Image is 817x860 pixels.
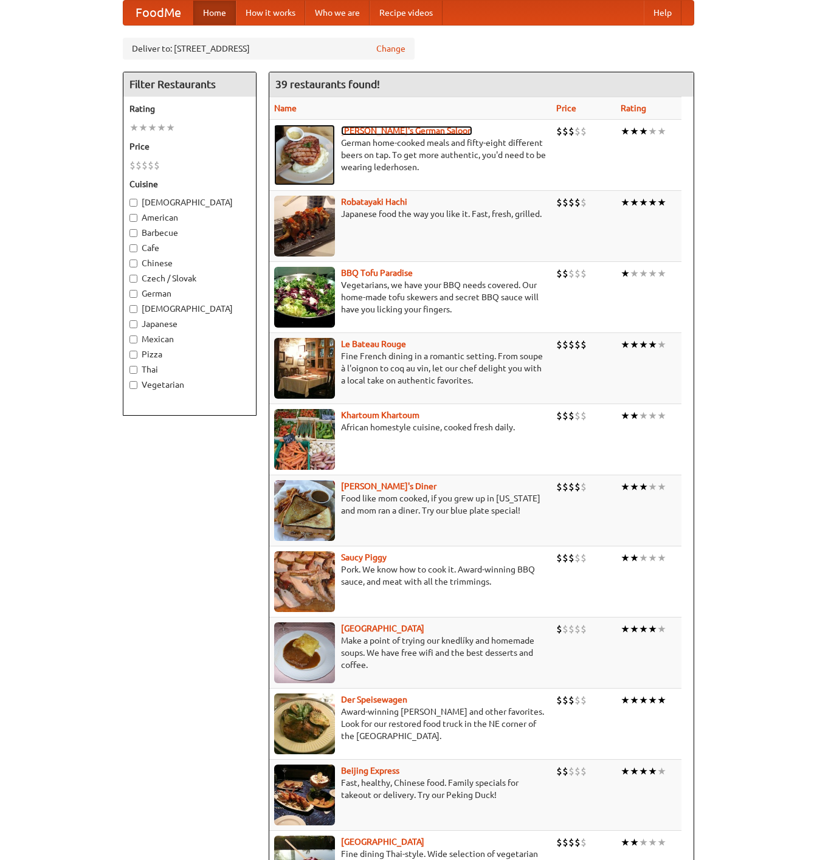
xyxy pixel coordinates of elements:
li: ★ [630,480,639,494]
b: [PERSON_NAME]'s Diner [341,481,436,491]
a: Recipe videos [370,1,443,25]
li: ★ [657,196,666,209]
li: ★ [630,125,639,138]
li: $ [581,338,587,351]
li: $ [574,765,581,778]
li: $ [556,196,562,209]
a: How it works [236,1,305,25]
li: ★ [657,338,666,351]
input: German [129,290,137,298]
a: [GEOGRAPHIC_DATA] [341,837,424,847]
input: Barbecue [129,229,137,237]
li: $ [562,267,568,280]
img: khartoum.jpg [274,409,335,470]
li: ★ [621,338,630,351]
p: Food like mom cooked, if you grew up in [US_STATE] and mom ran a diner. Try our blue plate special! [274,492,546,517]
a: Change [376,43,405,55]
h5: Rating [129,103,250,115]
li: $ [562,551,568,565]
label: Pizza [129,348,250,360]
li: $ [556,836,562,849]
input: [DEMOGRAPHIC_DATA] [129,199,137,207]
li: ★ [648,693,657,707]
li: ★ [648,196,657,209]
li: ★ [621,480,630,494]
li: $ [581,480,587,494]
li: $ [562,338,568,351]
img: speisewagen.jpg [274,693,335,754]
li: $ [568,480,574,494]
li: ★ [630,693,639,707]
li: ★ [657,125,666,138]
li: ★ [630,765,639,778]
li: ★ [639,622,648,636]
li: $ [581,196,587,209]
li: $ [148,159,154,172]
a: Price [556,103,576,113]
label: [DEMOGRAPHIC_DATA] [129,303,250,315]
label: Cafe [129,242,250,254]
li: $ [574,551,581,565]
img: bateaurouge.jpg [274,338,335,399]
p: Make a point of trying our knedlíky and homemade soups. We have free wifi and the best desserts a... [274,635,546,671]
li: ★ [648,551,657,565]
li: $ [556,622,562,636]
p: African homestyle cuisine, cooked fresh daily. [274,421,546,433]
li: $ [581,622,587,636]
li: ★ [630,196,639,209]
li: $ [562,765,568,778]
b: Der Speisewagen [341,695,407,704]
input: Vegetarian [129,381,137,389]
label: Chinese [129,257,250,269]
b: Le Bateau Rouge [341,339,406,349]
b: Khartoum Khartoum [341,410,419,420]
li: ★ [657,480,666,494]
a: Beijing Express [341,766,399,776]
li: $ [574,267,581,280]
li: $ [556,338,562,351]
a: Who we are [305,1,370,25]
li: ★ [648,765,657,778]
li: $ [581,765,587,778]
li: ★ [639,551,648,565]
li: ★ [639,125,648,138]
li: $ [574,196,581,209]
li: ★ [639,196,648,209]
li: ★ [630,338,639,351]
li: ★ [621,622,630,636]
label: Japanese [129,318,250,330]
a: Home [193,1,236,25]
li: $ [581,125,587,138]
li: ★ [621,765,630,778]
li: $ [562,693,568,707]
input: Chinese [129,260,137,267]
li: $ [574,480,581,494]
a: Help [644,1,681,25]
li: ★ [639,267,648,280]
li: $ [581,551,587,565]
div: Deliver to: [STREET_ADDRESS] [123,38,415,60]
li: ★ [148,121,157,134]
b: BBQ Tofu Paradise [341,268,413,278]
li: $ [568,622,574,636]
label: Vegetarian [129,379,250,391]
a: [GEOGRAPHIC_DATA] [341,624,424,633]
a: Name [274,103,297,113]
input: Czech / Slovak [129,275,137,283]
input: Cafe [129,244,137,252]
label: American [129,212,250,224]
img: tofuparadise.jpg [274,267,335,328]
li: ★ [657,836,666,849]
li: $ [556,765,562,778]
li: $ [574,836,581,849]
img: czechpoint.jpg [274,622,335,683]
label: Czech / Slovak [129,272,250,284]
h5: Cuisine [129,178,250,190]
li: ★ [621,125,630,138]
li: $ [581,267,587,280]
li: ★ [648,409,657,422]
li: $ [562,480,568,494]
li: ★ [648,338,657,351]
